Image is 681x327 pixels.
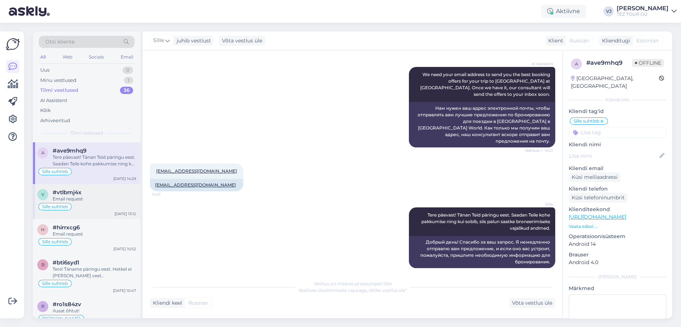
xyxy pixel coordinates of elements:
p: Vaata edasi ... [569,223,666,230]
span: Sille [526,202,553,207]
span: #hirrxcg6 [53,224,80,231]
div: Добрый день! Спасибо за ваш запрос. Я немедленно отправлю вам предложение, и если оно вас устроит... [409,236,555,268]
span: v [41,192,44,197]
input: Lisa tag [569,127,666,138]
span: Sille suhtleb [42,240,68,244]
div: Tere päevast! Tänan Teid päringu eest. Saadan Teile kohe pakkumise ning kui sobib, siis palun saa... [53,154,136,167]
span: h [41,227,45,232]
p: Kliendi email [569,165,666,172]
div: Võta vestlus üle [509,298,555,308]
div: 1 [124,77,133,84]
span: #ro1s84zv [53,301,81,308]
p: Operatsioonisüsteem [569,233,666,240]
span: Sille suhtleb [42,281,68,286]
p: Kliendi nimi [569,141,666,149]
div: [DATE] 14:29 [113,176,136,181]
span: Tere päevast! Tänan Teid päringu eest. Saadan Teile kohe pakkumise ning kui sobib, siis palun saa... [421,212,551,231]
div: [DATE] 10:52 [113,246,136,252]
div: [DATE] 10:47 [113,288,136,293]
span: AI Assistent [526,61,553,67]
p: Brauser [569,251,666,259]
div: [GEOGRAPHIC_DATA], [GEOGRAPHIC_DATA] [571,75,659,90]
span: Sille suhtleb [573,119,599,123]
div: Email request [53,231,136,237]
span: [PERSON_NAME] [42,316,80,321]
div: Klienditugi [599,37,630,45]
span: Sille [153,37,164,45]
span: #ave9mhq9 [53,147,86,154]
div: Socials [87,52,105,62]
div: [PERSON_NAME] [569,274,666,280]
span: Sille suhtleb [42,169,68,174]
div: Klient [545,37,563,45]
div: Küsi telefoninumbrit [569,193,628,203]
div: AI Assistent [40,97,67,104]
div: Tiimi vestlused [40,87,78,94]
div: Kliendi info [569,97,666,103]
div: juhib vestlust [174,37,211,45]
span: b [41,262,45,267]
div: Küsi meiliaadressi [569,172,621,182]
span: #vtlbmj4x [53,189,82,196]
div: Email request [53,196,136,202]
a: [EMAIL_ADDRESS][DOMAIN_NAME] [155,182,236,188]
div: TEZ TOUR OÜ [617,11,669,17]
span: a [575,61,578,67]
div: Нам нужен ваш адрес электронной почты, чтобы отправлять вам лучшие предложения по бронированию дл... [409,102,555,147]
div: Uus [40,67,49,74]
input: Lisa nimi [569,152,658,160]
div: [PERSON_NAME] [617,5,669,11]
span: Vestluse ülevõtmiseks vajutage [298,287,407,293]
div: [DATE] 13:12 [114,211,136,217]
a: [URL][DOMAIN_NAME] [569,214,626,220]
div: Email [119,52,135,62]
div: Kõik [40,107,51,114]
span: Nähtud ✓ 14:21 [525,148,553,153]
div: Ilusat õhtut! [53,308,136,314]
p: Android 4.0 [569,259,666,266]
span: We need your email address to send you the best booking offers for your trip to [GEOGRAPHIC_DATA]... [420,72,551,97]
span: Otsi kliente [45,38,75,46]
span: Russian [188,299,208,307]
div: 0 [123,67,133,74]
span: Vestlus on määratud kasutajale Sille [314,281,392,286]
span: Estonian [636,37,659,45]
span: Offline [632,59,664,67]
a: [EMAIL_ADDRESS][DOMAIN_NAME] [156,168,237,174]
div: All [39,52,47,62]
div: Tere! Täname päringu eest. Hetkel ei [PERSON_NAME] veel [PERSON_NAME] COLLECTION süsteemis saadav... [53,266,136,279]
p: Kliendi telefon [569,185,666,193]
div: Minu vestlused [40,77,76,84]
div: Võta vestlus üle [219,36,265,46]
div: VJ [603,6,614,16]
div: Kliendi keel [150,299,182,307]
span: 14:21 [152,192,180,197]
div: Arhiveeritud [40,117,70,124]
span: Russian [569,37,589,45]
span: Nähtud ✓ 14:29 [524,268,553,274]
p: Klienditeekond [569,206,666,213]
i: „Võtke vestlus üle” [367,287,407,293]
span: a [41,150,45,155]
p: Android 14 [569,240,666,248]
span: Sille suhtleb [42,204,68,209]
div: # ave9mhq9 [586,59,632,67]
span: r [41,304,45,309]
p: Märkmed [569,285,666,292]
p: Kliendi tag'id [569,108,666,115]
img: Askly Logo [6,37,20,51]
div: 36 [120,87,133,94]
div: Aktiivne [541,5,586,18]
span: #bti6syd1 [53,259,79,266]
div: Web [61,52,74,62]
a: [PERSON_NAME]TEZ TOUR OÜ [617,5,677,17]
span: Tiimi vestlused [71,130,103,136]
